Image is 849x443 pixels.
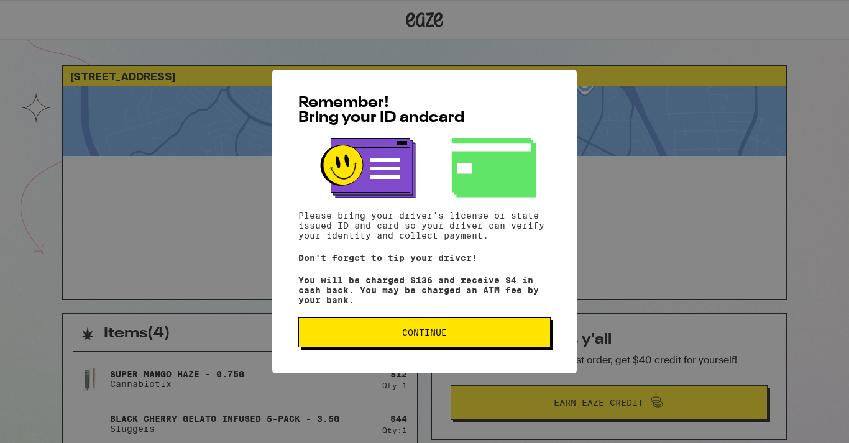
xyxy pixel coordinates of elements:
[298,253,551,263] p: Don't forget to tip your driver!
[298,317,551,347] button: Continue
[402,328,447,337] span: Continue
[298,275,551,305] p: You will be charged $136 and receive $4 in cash back. You may be charged an ATM fee by your bank.
[298,211,551,240] p: Please bring your driver's license or state issued ID and card so your driver can verify your ide...
[298,96,464,126] span: Remember! Bring your ID and card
